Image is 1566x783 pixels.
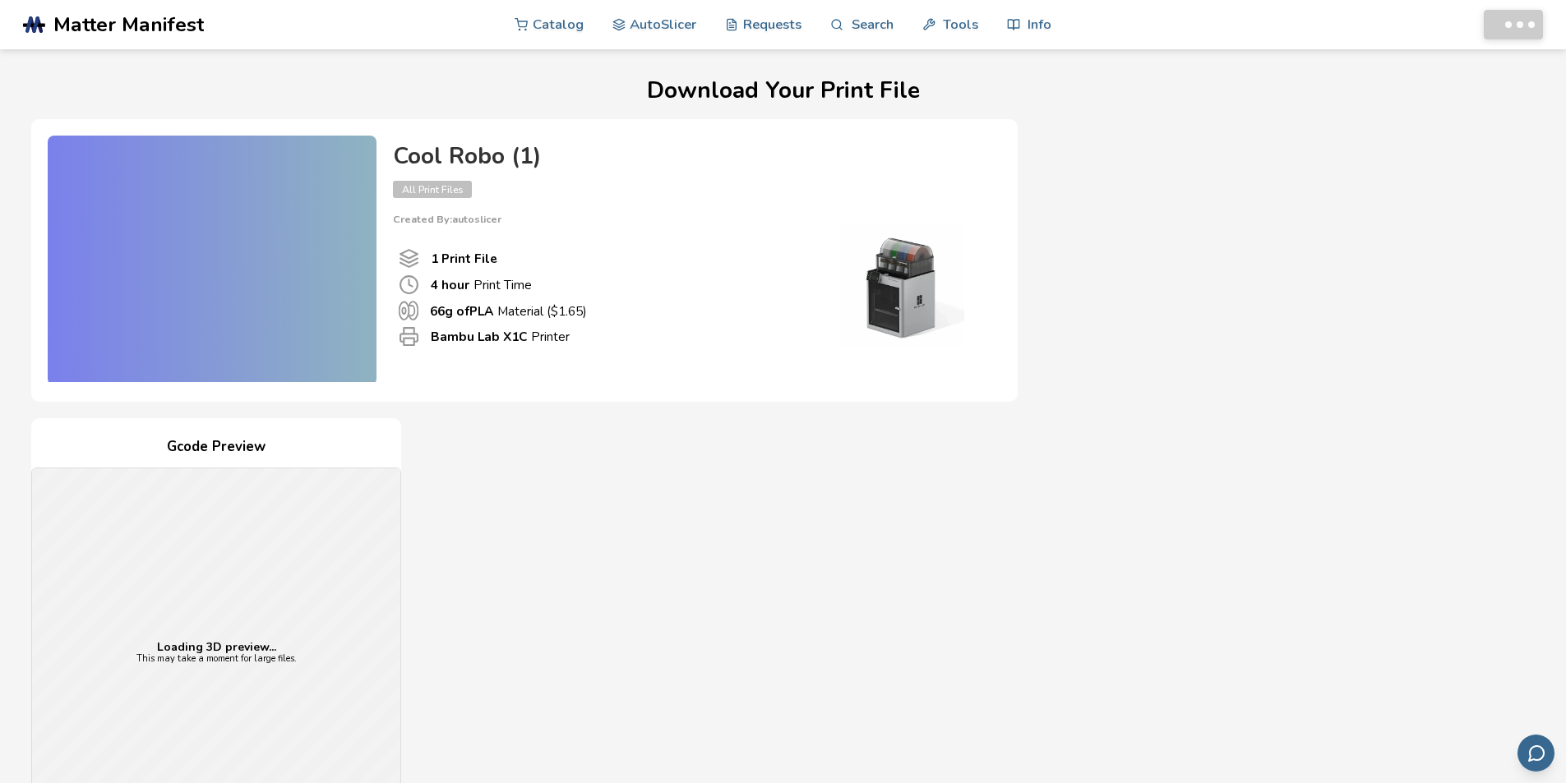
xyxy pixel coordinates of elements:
span: Matter Manifest [53,13,204,36]
p: Print Time [431,276,532,293]
p: Created By: autoslicer [393,214,985,225]
img: Printer [820,225,985,348]
span: Number Of Print files [399,248,419,269]
p: Printer [431,328,570,345]
span: Material Used [399,301,418,320]
b: 1 Print File [431,250,497,267]
h1: Download Your Print File [31,78,1535,104]
button: Send feedback via email [1517,735,1554,771]
h4: Cool Robo (1) [393,144,985,169]
span: All Print Files [393,181,472,198]
b: Bambu Lab X1C [431,328,527,345]
b: 4 hour [431,276,469,293]
p: Loading 3D preview... [136,641,297,654]
span: Printer [399,326,419,347]
p: This may take a moment for large files. [136,654,297,665]
span: Print Time [399,274,419,295]
b: 66 g of PLA [430,302,493,320]
h4: Gcode Preview [31,435,401,460]
p: Material ($ 1.65 ) [430,302,587,320]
